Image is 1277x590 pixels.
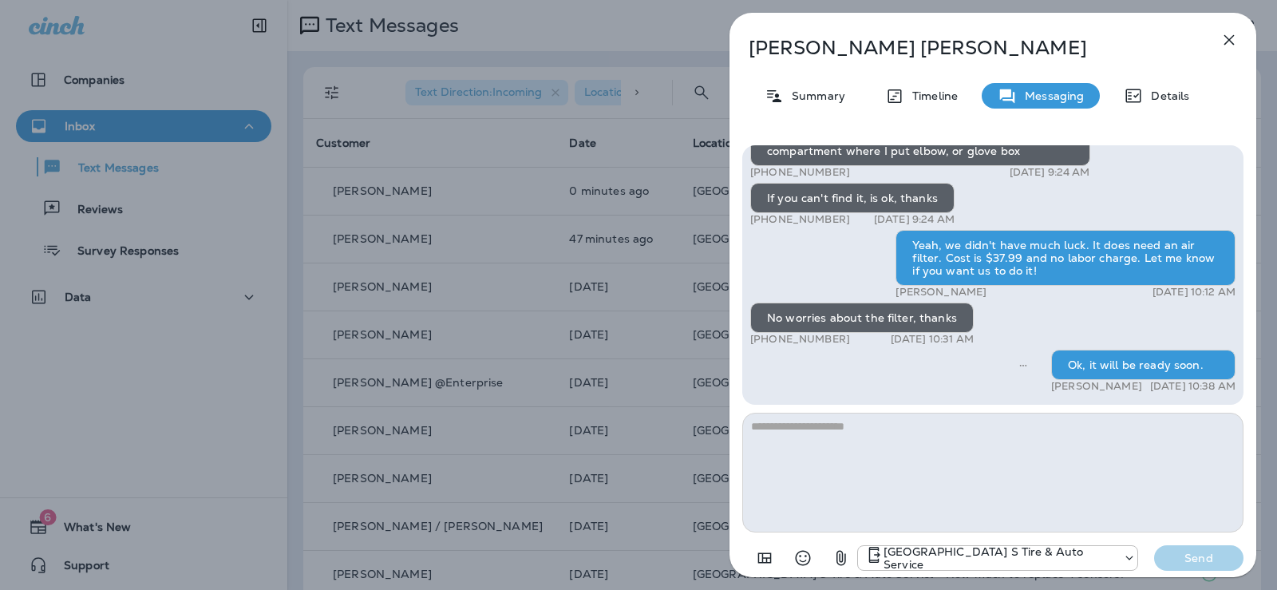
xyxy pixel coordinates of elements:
[750,303,974,333] div: No worries about the filter, thanks
[750,213,850,226] p: [PHONE_NUMBER]
[904,89,958,102] p: Timeline
[750,183,955,213] div: If you can't find it, is ok, thanks
[1019,357,1027,371] span: Sent
[787,542,819,574] button: Select an emoji
[749,37,1184,59] p: [PERSON_NAME] [PERSON_NAME]
[1051,350,1235,380] div: Ok, it will be ready soon.
[750,333,850,346] p: [PHONE_NUMBER]
[884,545,1115,571] p: [GEOGRAPHIC_DATA] S Tire & Auto Service
[1017,89,1084,102] p: Messaging
[1152,286,1235,299] p: [DATE] 10:12 AM
[1010,166,1090,179] p: [DATE] 9:24 AM
[1051,380,1142,393] p: [PERSON_NAME]
[891,333,974,346] p: [DATE] 10:31 AM
[858,545,1137,571] div: +1 (301) 975-0024
[750,166,850,179] p: [PHONE_NUMBER]
[1150,380,1235,393] p: [DATE] 10:38 AM
[874,213,955,226] p: [DATE] 9:24 AM
[784,89,845,102] p: Summary
[895,286,986,299] p: [PERSON_NAME]
[749,542,781,574] button: Add in a premade template
[895,230,1235,286] div: Yeah, we didn't have much luck. It does need an air filter. Cost is $37.99 and no labor charge. L...
[1143,89,1189,102] p: Details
